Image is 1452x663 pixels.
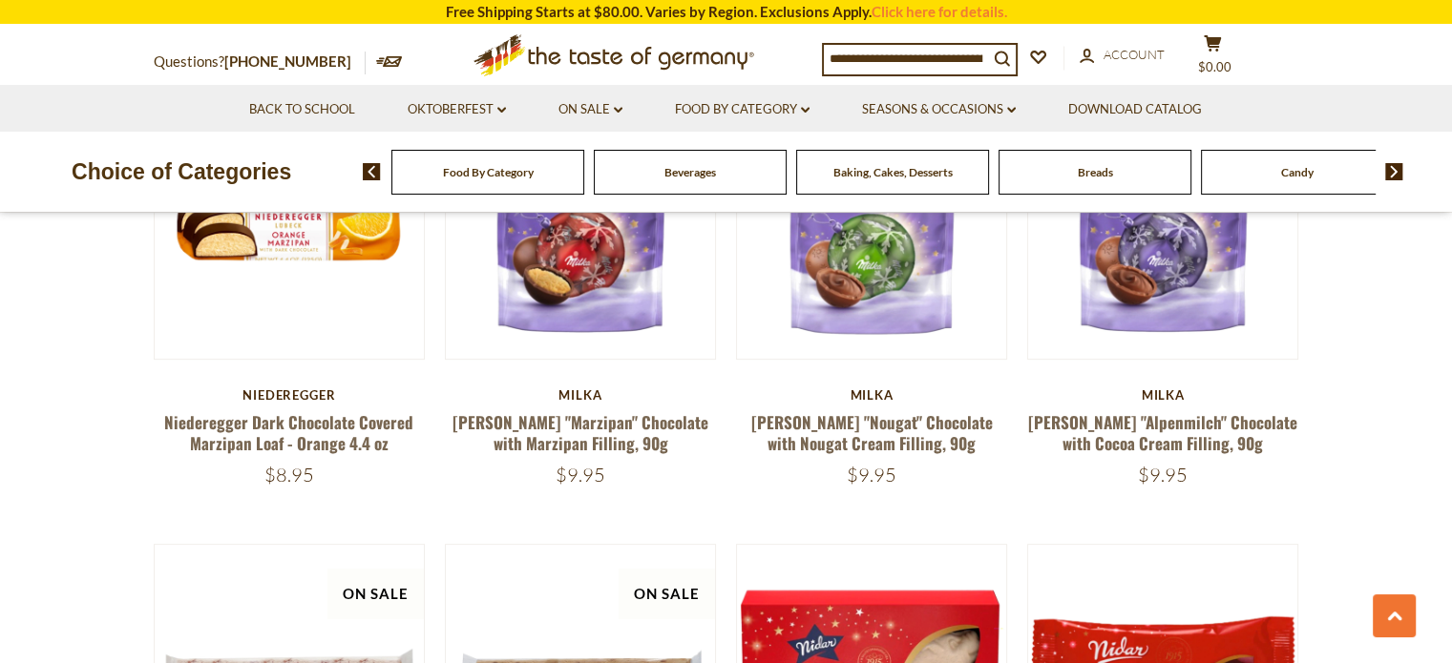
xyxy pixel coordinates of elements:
[154,50,366,74] p: Questions?
[556,463,605,487] span: $9.95
[249,99,355,120] a: Back to School
[445,387,717,403] div: Milka
[664,165,716,179] a: Beverages
[751,410,993,454] a: [PERSON_NAME] "Nougat" Chocolate with Nougat Cream Filling, 90g
[1104,47,1165,62] span: Account
[1028,410,1297,454] a: [PERSON_NAME] "Alpenmilch" Chocolate with Cocoa Cream Filling, 90g
[736,387,1008,403] div: Milka
[1385,163,1403,180] img: next arrow
[833,165,953,179] a: Baking, Cakes, Desserts
[1080,45,1165,66] a: Account
[675,99,810,120] a: Food By Category
[164,410,413,454] a: Niederegger Dark Chocolate Covered Marzipan Loaf - Orange 4.4 oz
[155,89,425,359] img: Niederegger Dark Chocolate Covered Marzipan Loaf - Orange 4.4 oz
[1078,165,1113,179] a: Breads
[452,410,708,454] a: [PERSON_NAME] "Marzipan" Chocolate with Marzipan Filling, 90g
[737,89,1007,359] img: Milka Feine Kugel "Nougat" Chocolate with Nougat Cream Filling, 90g
[1138,463,1188,487] span: $9.95
[1198,59,1231,74] span: $0.00
[264,463,314,487] span: $8.95
[443,165,534,179] a: Food By Category
[862,99,1016,120] a: Seasons & Occasions
[1028,89,1298,359] img: Milka Feine Kugel "Alpenmilch" Chocolate with Cocoa Cream Filling, 90g
[154,387,426,403] div: Niederegger
[558,99,622,120] a: On Sale
[446,89,716,359] img: Milka Feine Kugel "Marzipan" Chocolate with Marzipan Filling, 90g
[1027,387,1299,403] div: Milka
[1281,165,1314,179] a: Candy
[872,3,1007,20] a: Click here for details.
[408,99,506,120] a: Oktoberfest
[1185,34,1242,82] button: $0.00
[224,52,351,70] a: [PHONE_NUMBER]
[363,163,381,180] img: previous arrow
[847,463,896,487] span: $9.95
[1068,99,1202,120] a: Download Catalog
